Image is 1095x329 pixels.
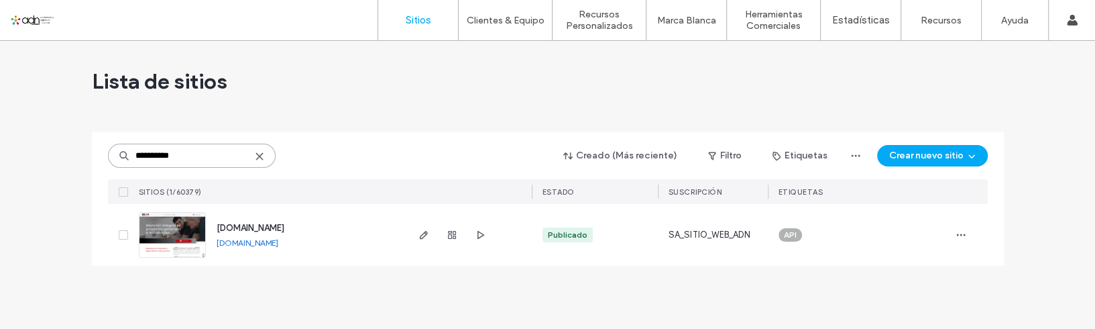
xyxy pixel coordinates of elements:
button: Crear nuevo sitio [877,145,988,167]
label: Marca Blanca [657,15,716,26]
a: [DOMAIN_NAME] [217,238,278,248]
span: Suscripción [669,187,722,197]
span: Ayuda [29,9,66,21]
label: Recursos [921,15,962,26]
label: Estadísticas [832,14,890,26]
label: Ayuda [1001,15,1029,26]
span: SA_SITIO_WEB_ADN [669,228,750,242]
label: Recursos Personalizados [553,9,646,32]
label: Sitios [406,14,431,26]
label: Herramientas Comerciales [727,9,820,32]
span: API [784,229,797,241]
label: Clientes & Equipo [467,15,544,26]
div: Publicado [548,229,587,241]
span: Lista de sitios [92,68,227,95]
span: SITIOS (1/60379) [139,187,202,197]
button: Etiquetas [760,145,840,167]
span: ESTADO [542,187,575,197]
a: [DOMAIN_NAME] [217,223,284,233]
span: ETIQUETAS [779,187,823,197]
button: Creado (Más reciente) [552,145,689,167]
button: Filtro [695,145,755,167]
